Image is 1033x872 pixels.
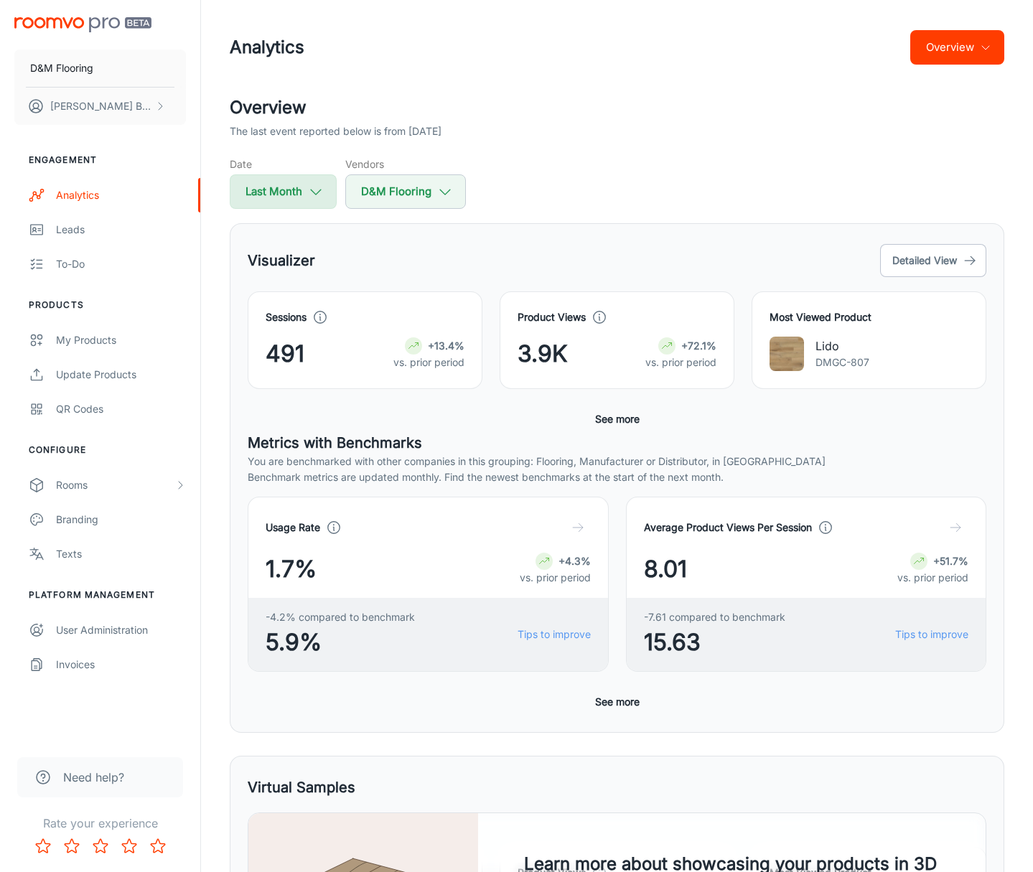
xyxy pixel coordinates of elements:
p: Benchmark metrics are updated monthly. Find the newest benchmarks at the start of the next month. [248,469,986,485]
div: Texts [56,546,186,562]
span: -4.2% compared to benchmark [266,609,415,625]
h5: Vendors [345,156,466,172]
button: Rate 4 star [115,832,144,861]
div: Update Products [56,367,186,383]
button: Last Month [230,174,337,209]
img: Lido [770,337,804,371]
p: The last event reported below is from [DATE] [230,123,441,139]
button: Overview [910,30,1004,65]
h5: Metrics with Benchmarks [248,432,986,454]
p: You are benchmarked with other companies in this grouping: Flooring, Manufacturer or Distributor,... [248,454,986,469]
h5: Visualizer [248,250,315,271]
p: vs. prior period [520,570,591,586]
span: -7.61 compared to benchmark [644,609,785,625]
button: Rate 2 star [57,832,86,861]
div: Analytics [56,187,186,203]
p: D&M Flooring [30,60,93,76]
div: QR Codes [56,401,186,417]
button: Detailed View [880,244,986,277]
span: 1.7% [266,552,317,586]
button: Rate 1 star [29,832,57,861]
p: DMGC-807 [815,355,869,370]
button: See more [589,689,645,715]
div: Branding [56,512,186,528]
h4: Average Product Views Per Session [644,520,812,535]
p: vs. prior period [393,355,464,370]
h4: Product Views [518,309,586,325]
div: User Administration [56,622,186,638]
h4: Most Viewed Product [770,309,968,325]
h2: Overview [230,95,1004,121]
h5: Date [230,156,337,172]
button: See more [589,406,645,432]
h1: Analytics [230,34,304,60]
div: To-do [56,256,186,272]
p: vs. prior period [897,570,968,586]
button: Rate 3 star [86,832,115,861]
div: My Products [56,332,186,348]
button: [PERSON_NAME] Bunkhong [14,88,186,125]
strong: +72.1% [681,339,716,352]
strong: +4.3% [558,555,591,567]
p: Lido [815,337,869,355]
span: 491 [266,337,304,371]
div: Leads [56,222,186,238]
p: vs. prior period [645,355,716,370]
button: D&M Flooring [345,174,466,209]
button: D&M Flooring [14,50,186,87]
span: 8.01 [644,552,687,586]
div: Rooms [56,477,174,493]
img: Roomvo PRO Beta [14,17,151,32]
p: Rate your experience [11,815,189,832]
p: [PERSON_NAME] Bunkhong [50,98,151,114]
span: 3.9K [518,337,568,371]
div: Invoices [56,657,186,672]
strong: +51.7% [933,555,968,567]
h4: Sessions [266,309,307,325]
h4: Usage Rate [266,520,320,535]
a: Tips to improve [518,627,591,642]
strong: +13.4% [428,339,464,352]
span: 15.63 [644,625,785,660]
span: Need help? [63,769,124,786]
button: Rate 5 star [144,832,172,861]
h5: Virtual Samples [248,777,355,798]
span: 5.9% [266,625,415,660]
a: Tips to improve [895,627,968,642]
